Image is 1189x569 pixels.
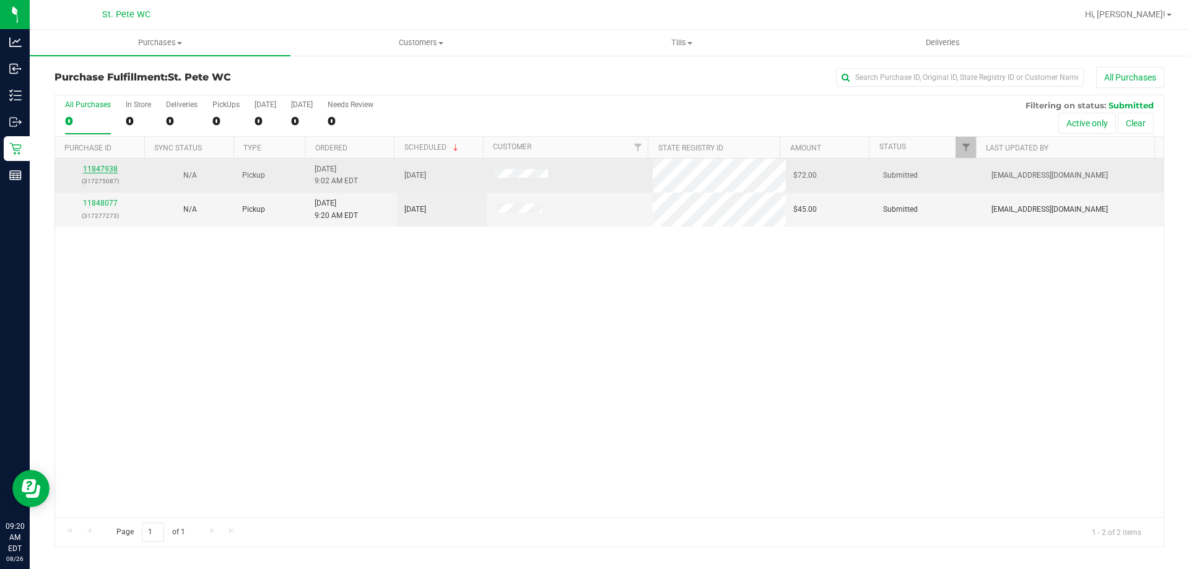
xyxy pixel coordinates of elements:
span: Hi, [PERSON_NAME]! [1085,9,1165,19]
div: 0 [328,114,373,128]
span: $45.00 [793,204,817,215]
a: State Registry ID [658,144,723,152]
span: Submitted [1108,100,1154,110]
button: All Purchases [1096,67,1164,88]
inline-svg: Outbound [9,116,22,128]
span: Pickup [242,204,265,215]
div: Deliveries [166,100,198,109]
span: Not Applicable [183,205,197,214]
div: PickUps [212,100,240,109]
a: 11847938 [83,165,118,173]
span: [DATE] 9:02 AM EDT [315,163,358,187]
span: Filtering on status: [1026,100,1106,110]
a: 11848077 [83,199,118,207]
inline-svg: Reports [9,169,22,181]
span: Page of 1 [106,523,195,542]
span: Tills [552,37,811,48]
p: 09:20 AM EDT [6,521,24,554]
div: 0 [212,114,240,128]
p: 08/26 [6,554,24,563]
span: St. Pete WC [168,71,231,83]
inline-svg: Retail [9,142,22,155]
button: Active only [1058,113,1116,134]
a: Deliveries [812,30,1073,56]
span: [DATE] [404,170,426,181]
span: Not Applicable [183,171,197,180]
button: N/A [183,204,197,215]
button: N/A [183,170,197,181]
span: [EMAIL_ADDRESS][DOMAIN_NAME] [991,170,1108,181]
span: Submitted [883,204,918,215]
div: [DATE] [255,100,276,109]
a: Sync Status [154,144,202,152]
a: Customer [493,142,531,151]
a: Last Updated By [986,144,1048,152]
div: [DATE] [291,100,313,109]
iframe: Resource center [12,470,50,507]
a: Tills [551,30,812,56]
a: Filter [627,137,648,158]
inline-svg: Analytics [9,36,22,48]
div: 0 [291,114,313,128]
span: Customers [291,37,551,48]
button: Clear [1118,113,1154,134]
div: 0 [65,114,111,128]
div: 0 [166,114,198,128]
a: Purchase ID [64,144,111,152]
span: Purchases [30,37,290,48]
span: $72.00 [793,170,817,181]
span: [DATE] [404,204,426,215]
inline-svg: Inbound [9,63,22,75]
span: Submitted [883,170,918,181]
div: All Purchases [65,100,111,109]
span: [EMAIL_ADDRESS][DOMAIN_NAME] [991,204,1108,215]
a: Customers [290,30,551,56]
a: Status [879,142,906,151]
a: Ordered [315,144,347,152]
div: In Store [126,100,151,109]
a: Amount [790,144,821,152]
input: Search Purchase ID, Original ID, State Registry ID or Customer Name... [836,68,1084,87]
div: 0 [255,114,276,128]
p: (317275087) [63,175,137,187]
a: Scheduled [404,143,461,152]
a: Filter [956,137,976,158]
a: Type [243,144,261,152]
div: Needs Review [328,100,373,109]
span: Deliveries [909,37,977,48]
span: [DATE] 9:20 AM EDT [315,198,358,221]
h3: Purchase Fulfillment: [54,72,424,83]
div: 0 [126,114,151,128]
a: Purchases [30,30,290,56]
span: St. Pete WC [102,9,150,20]
span: Pickup [242,170,265,181]
span: 1 - 2 of 2 items [1082,523,1151,541]
inline-svg: Inventory [9,89,22,102]
p: (317277273) [63,210,137,222]
input: 1 [142,523,164,542]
